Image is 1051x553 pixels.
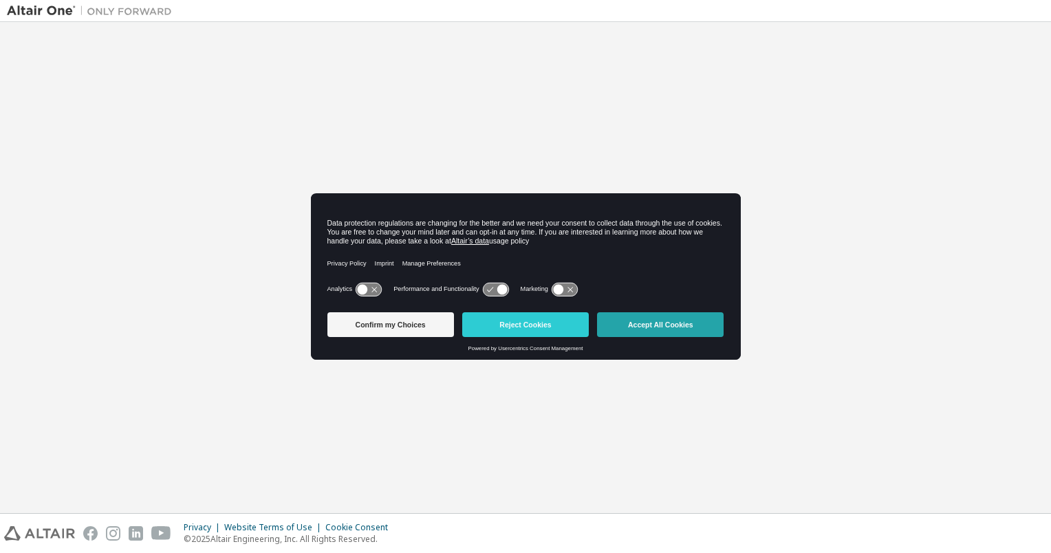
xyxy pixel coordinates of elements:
img: linkedin.svg [129,526,143,541]
p: © 2025 Altair Engineering, Inc. All Rights Reserved. [184,533,396,545]
img: altair_logo.svg [4,526,75,541]
div: Website Terms of Use [224,522,325,533]
img: Altair One [7,4,179,18]
img: facebook.svg [83,526,98,541]
img: youtube.svg [151,526,171,541]
div: Cookie Consent [325,522,396,533]
div: Privacy [184,522,224,533]
img: instagram.svg [106,526,120,541]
